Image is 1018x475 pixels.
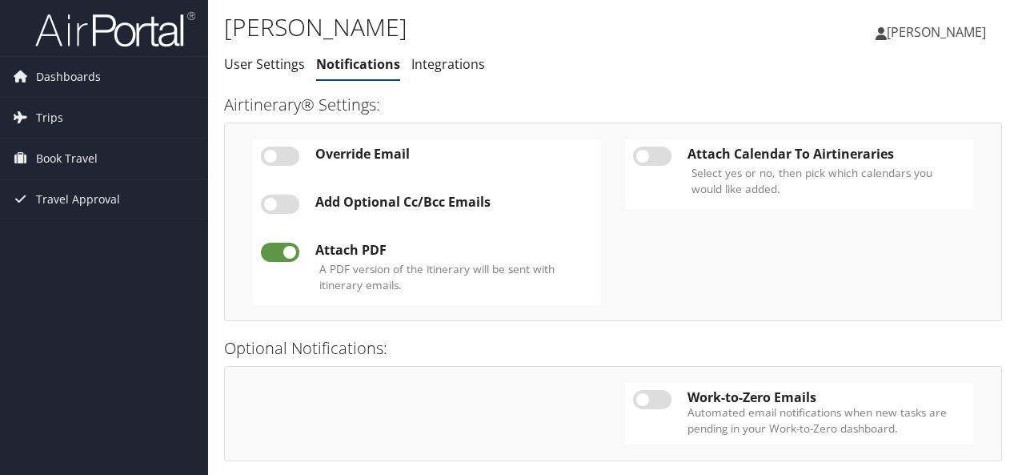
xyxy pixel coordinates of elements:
[315,147,593,161] div: Override Email
[36,139,98,179] span: Book Travel
[224,55,305,73] a: User Settings
[687,147,965,161] div: Attach Calendar To Airtineraries
[35,10,195,48] img: airportal-logo.png
[411,55,485,73] a: Integrations
[687,390,965,405] div: Work-to-Zero Emails
[319,261,589,294] label: A PDF version of the itinerary will be sent with itinerary emails.
[36,57,101,97] span: Dashboards
[224,337,1002,360] h3: Optional Notifications:
[315,243,593,257] div: Attach PDF
[224,10,743,44] h1: [PERSON_NAME]
[316,55,400,73] a: Notifications
[36,179,120,219] span: Travel Approval
[876,8,1002,56] a: [PERSON_NAME]
[315,195,593,209] div: Add Optional Cc/Bcc Emails
[687,405,965,437] label: Automated email notifications when new tasks are pending in your Work-to-Zero dashboard.
[224,94,1002,116] h3: Airtinerary® Settings:
[691,165,961,198] label: Select yes or no, then pick which calendars you would like added.
[36,98,63,138] span: Trips
[887,23,986,41] span: [PERSON_NAME]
